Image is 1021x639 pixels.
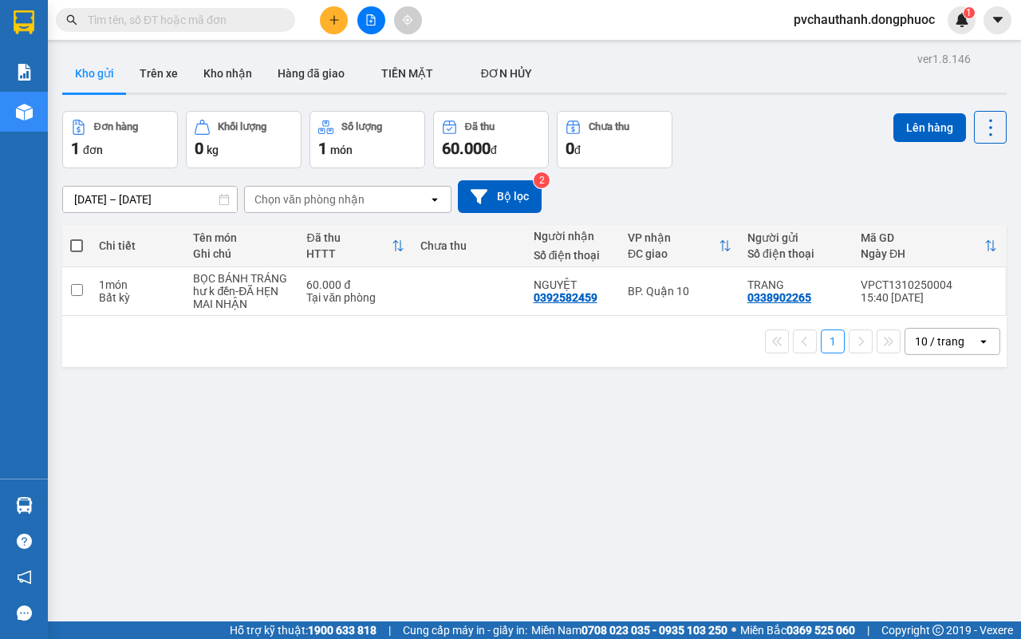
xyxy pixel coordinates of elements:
div: TRANG [747,278,845,291]
span: 1 [71,139,80,158]
div: Số lượng [341,121,382,132]
button: Chưa thu0đ [557,111,672,168]
img: warehouse-icon [16,104,33,120]
div: Đơn hàng [94,121,138,132]
span: 0 [566,139,574,158]
div: 10 / trang [915,333,964,349]
th: Toggle SortBy [620,225,739,267]
button: Đã thu60.000đ [433,111,549,168]
th: Toggle SortBy [853,225,1005,267]
span: notification [17,570,32,585]
span: kg [207,144,219,156]
th: Toggle SortBy [298,225,412,267]
div: Đã thu [465,121,495,132]
span: đ [574,144,581,156]
div: Số điện thoại [747,247,845,260]
div: Tại văn phòng [306,291,404,304]
button: Kho gửi [62,54,127,93]
div: 0338902265 [747,291,811,304]
span: món [330,144,353,156]
img: warehouse-icon [16,497,33,514]
span: aim [402,14,413,26]
div: hư k đền-ĐÃ HẸN MAI NHẬN [193,285,290,310]
span: 1 [318,139,327,158]
div: VP nhận [628,231,719,244]
button: Trên xe [127,54,191,93]
div: Đã thu [306,231,391,244]
div: Chi tiết [99,239,177,252]
div: VPCT1310250004 [861,278,997,291]
strong: 0708 023 035 - 0935 103 250 [581,624,727,637]
span: 60.000 [442,139,491,158]
strong: 0369 525 060 [786,624,855,637]
div: Người gửi [747,231,845,244]
span: TIỀN MẶT [381,67,433,80]
div: Số điện thoại [534,249,612,262]
input: Select a date range. [63,187,237,212]
button: Bộ lọc [458,180,542,213]
div: Ghi chú [193,247,290,260]
svg: open [977,335,990,348]
button: caret-down [984,6,1011,34]
div: Chưa thu [420,239,518,252]
svg: open [428,193,441,206]
span: file-add [365,14,376,26]
span: đ [491,144,497,156]
div: 1 món [99,278,177,291]
div: Tên món [193,231,290,244]
div: ver 1.8.146 [917,50,971,68]
button: Hàng đã giao [265,54,357,93]
sup: 1 [964,7,975,18]
span: caret-down [991,13,1005,27]
input: Tìm tên, số ĐT hoặc mã đơn [88,11,276,29]
div: Khối lượng [218,121,266,132]
div: BỌC BÁNH TRÁNG [193,272,290,285]
span: question-circle [17,534,32,549]
button: Khối lượng0kg [186,111,302,168]
span: Miền Bắc [740,621,855,639]
div: 60.000 đ [306,278,404,291]
span: 0 [195,139,203,158]
span: pvchauthanh.dongphuoc [781,10,948,30]
button: Số lượng1món [309,111,425,168]
span: search [66,14,77,26]
button: aim [394,6,422,34]
span: | [388,621,391,639]
span: plus [329,14,340,26]
span: Miền Nam [531,621,727,639]
span: 1 [966,7,972,18]
button: plus [320,6,348,34]
img: icon-new-feature [955,13,969,27]
img: solution-icon [16,64,33,81]
div: 15:40 [DATE] [861,291,997,304]
button: Đơn hàng1đơn [62,111,178,168]
button: 1 [821,329,845,353]
div: Chọn văn phòng nhận [254,191,365,207]
span: Hỗ trợ kỹ thuật: [230,621,376,639]
div: Ngày ĐH [861,247,984,260]
div: HTTT [306,247,391,260]
img: logo-vxr [14,10,34,34]
div: NGUYỆT [534,278,612,291]
strong: 1900 633 818 [308,624,376,637]
div: Người nhận [534,230,612,243]
span: | [867,621,869,639]
span: Cung cấp máy in - giấy in: [403,621,527,639]
div: Bất kỳ [99,291,177,304]
button: Kho nhận [191,54,265,93]
div: Mã GD [861,231,984,244]
div: 0392582459 [534,291,597,304]
div: BP. Quận 10 [628,285,731,298]
span: message [17,605,32,621]
span: ⚪️ [731,627,736,633]
span: ĐƠN HỦY [481,67,532,80]
span: đơn [83,144,103,156]
span: copyright [932,625,944,636]
button: file-add [357,6,385,34]
button: Lên hàng [893,113,966,142]
div: Chưa thu [589,121,629,132]
sup: 2 [534,172,550,188]
div: ĐC giao [628,247,719,260]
